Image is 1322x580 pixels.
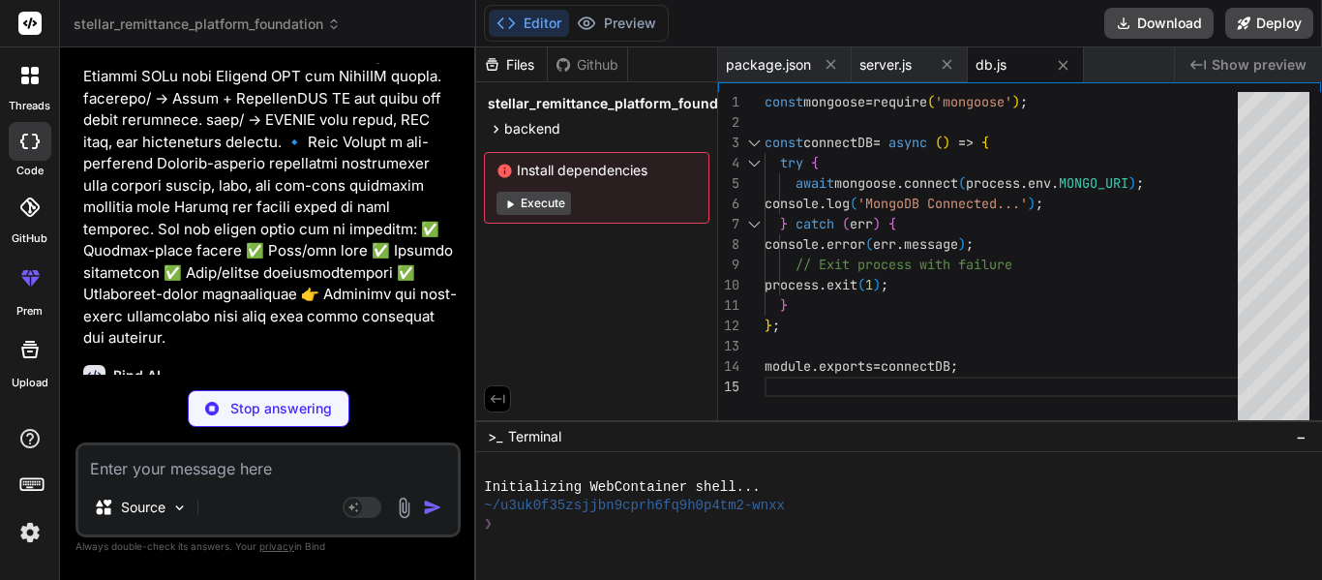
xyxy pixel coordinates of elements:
[826,235,865,253] span: error
[976,55,1007,75] span: db.js
[780,215,788,232] span: }
[718,356,739,377] div: 14
[121,498,165,517] p: Source
[259,540,294,552] span: privacy
[865,235,873,253] span: (
[1128,174,1136,192] span: )
[75,537,461,556] p: Always double-check its answers. Your in Bind
[1225,8,1313,39] button: Deploy
[496,161,697,180] span: Install dependencies
[113,366,161,385] h6: Bind AI
[780,154,803,171] span: try
[765,134,803,151] span: const
[811,357,819,375] span: .
[484,478,760,497] span: Initializing WebContainer shell...
[393,497,415,519] img: attachment
[857,195,1028,212] span: 'MongoDB Connected...'
[1292,421,1310,452] button: −
[842,215,850,232] span: (
[1036,195,1043,212] span: ;
[765,195,819,212] span: console
[74,15,341,34] span: stellar_remittance_platform_foundation
[927,93,935,110] span: (
[726,55,811,75] span: package.json
[834,174,896,192] span: mongoose
[423,498,442,517] img: icon
[819,235,826,253] span: .
[935,134,943,151] span: (
[741,133,766,153] div: Click to collapse the range.
[811,154,819,171] span: {
[796,215,834,232] span: catch
[16,163,44,179] label: code
[718,92,739,112] div: 1
[488,427,502,446] span: >_
[1104,8,1214,39] button: Download
[950,357,958,375] span: ;
[826,195,850,212] span: log
[741,153,766,173] div: Click to collapse the range.
[718,112,739,133] div: 2
[873,215,881,232] span: )
[1028,174,1051,192] span: env
[484,515,494,534] span: ❯
[958,134,974,151] span: =>
[819,276,826,293] span: .
[819,357,873,375] span: exports
[865,276,873,293] span: 1
[850,215,873,232] span: err
[718,295,739,316] div: 11
[718,173,739,194] div: 5
[12,375,48,391] label: Upload
[718,377,739,397] div: 15
[796,256,1012,273] span: // Exit process with failure
[943,134,950,151] span: )
[850,195,857,212] span: (
[548,55,627,75] div: Github
[873,93,927,110] span: require
[765,276,819,293] span: process
[1296,427,1307,446] span: −
[859,55,912,75] span: server.js
[718,234,739,255] div: 8
[718,214,739,234] div: 7
[873,276,881,293] span: )
[873,235,896,253] span: err
[881,357,950,375] span: connectDB
[857,276,865,293] span: (
[865,93,873,110] span: =
[958,174,966,192] span: (
[508,427,561,446] span: Terminal
[772,317,780,334] span: ;
[780,296,788,314] span: }
[958,235,966,253] span: )
[14,516,46,549] img: settings
[489,10,569,37] button: Editor
[569,10,664,37] button: Preview
[935,93,1012,110] span: 'mongoose'
[896,235,904,253] span: .
[896,174,904,192] span: .
[718,133,739,153] div: 3
[496,192,571,215] button: Execute
[765,357,811,375] span: module
[1051,174,1059,192] span: .
[476,55,547,75] div: Files
[765,235,819,253] span: console
[803,134,873,151] span: connectDB
[1059,174,1128,192] span: MONGO_URI
[504,119,560,138] span: backend
[230,399,332,418] p: Stop answering
[9,98,50,114] label: threads
[803,93,865,110] span: mongoose
[765,317,772,334] span: }
[1136,174,1144,192] span: ;
[796,174,834,192] span: await
[1212,55,1307,75] span: Show preview
[1020,93,1028,110] span: ;
[873,134,881,151] span: =
[484,497,785,515] span: ~/u3uk0f35zsjjbn9cprh6fq9h0p4tm2-wnxx
[826,276,857,293] span: exit
[966,235,974,253] span: ;
[741,214,766,234] div: Click to collapse the range.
